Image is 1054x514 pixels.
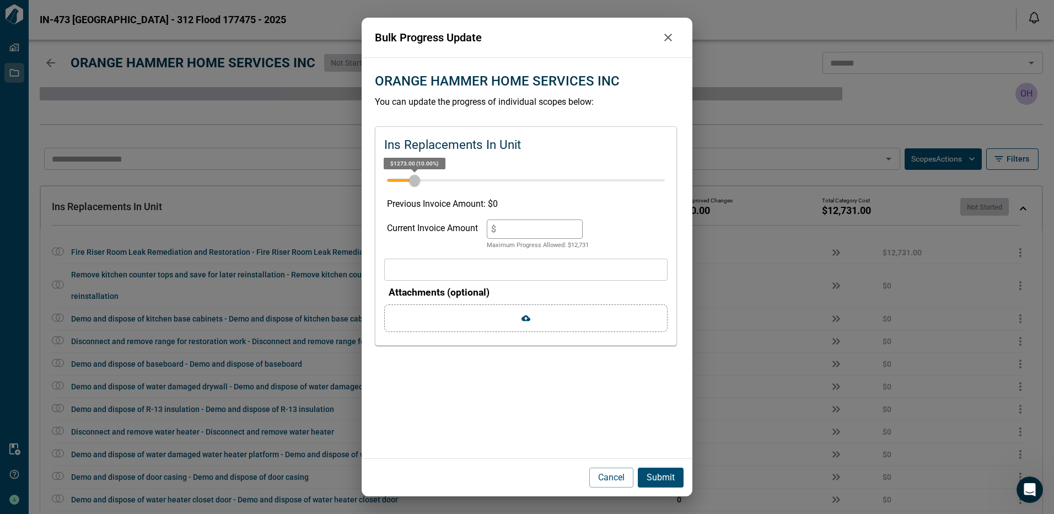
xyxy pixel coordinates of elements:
[647,471,675,484] p: Submit
[487,241,589,250] p: Maximum Progress Allowed: $ 12,731
[638,468,684,488] button: Submit
[389,285,668,299] p: Attachments (optional)
[491,224,496,234] span: $
[387,197,665,211] p: Previous Invoice Amount: $ 0
[589,468,633,488] button: Cancel
[384,136,521,154] p: Ins Replacements In Unit
[375,29,657,46] p: Bulk Progress Update
[1017,476,1043,503] iframe: Intercom live chat
[387,219,478,250] div: Current Invoice Amount
[598,471,625,484] p: Cancel
[375,95,679,109] p: You can update the progress of individual scopes below:
[375,71,620,91] p: ORANGE HAMMER HOME SERVICES INC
